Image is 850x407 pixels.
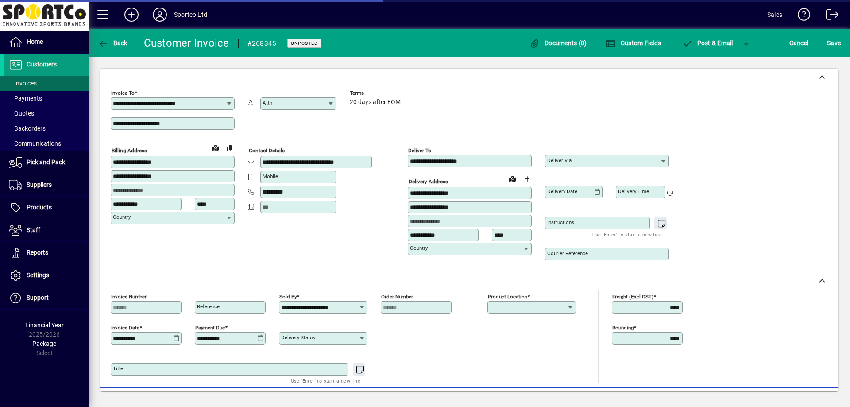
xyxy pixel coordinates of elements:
[4,151,89,174] a: Pick and Pack
[4,242,89,264] a: Reports
[4,121,89,136] a: Backorders
[9,80,37,87] span: Invoices
[27,249,48,256] span: Reports
[697,39,701,47] span: P
[263,173,278,179] mat-label: Mobile
[527,35,589,51] button: Documents (0)
[4,264,89,287] a: Settings
[612,325,634,331] mat-label: Rounding
[174,8,207,22] div: Sportco Ltd
[547,157,572,163] mat-label: Deliver via
[96,35,130,51] button: Back
[9,125,46,132] span: Backorders
[209,140,223,155] a: View on map
[4,174,89,196] a: Suppliers
[4,76,89,91] a: Invoices
[547,188,577,194] mat-label: Delivery date
[592,229,662,240] mat-hint: Use 'Enter' to start a new line
[113,214,131,220] mat-label: Country
[408,147,431,154] mat-label: Deliver To
[547,250,588,256] mat-label: Courier Reference
[27,294,49,301] span: Support
[787,35,811,51] button: Cancel
[547,219,574,225] mat-label: Instructions
[195,325,225,331] mat-label: Payment due
[27,271,49,279] span: Settings
[144,36,229,50] div: Customer Invoice
[279,294,297,300] mat-label: Sold by
[827,39,831,47] span: S
[223,141,237,155] button: Copy to Delivery address
[529,39,587,47] span: Documents (0)
[263,100,272,106] mat-label: Attn
[9,140,61,147] span: Communications
[682,39,733,47] span: ost & Email
[291,376,360,386] mat-hint: Use 'Enter' to start a new line
[618,188,649,194] mat-label: Delivery time
[111,90,135,96] mat-label: Invoice To
[197,303,220,310] mat-label: Reference
[4,136,89,151] a: Communications
[767,8,782,22] div: Sales
[350,99,401,106] span: 20 days after EOM
[25,322,64,329] span: Financial Year
[247,36,277,50] div: #268345
[612,294,653,300] mat-label: Freight (excl GST)
[9,95,42,102] span: Payments
[4,197,89,219] a: Products
[281,334,315,341] mat-label: Delivery status
[27,38,43,45] span: Home
[113,365,123,372] mat-label: Title
[350,90,403,96] span: Terms
[117,7,146,23] button: Add
[4,287,89,309] a: Support
[603,35,663,51] button: Custom Fields
[291,40,318,46] span: Unposted
[32,340,56,347] span: Package
[9,110,34,117] span: Quotes
[27,61,57,68] span: Customers
[410,245,428,251] mat-label: Country
[27,159,65,166] span: Pick and Pack
[825,35,843,51] button: Save
[111,325,139,331] mat-label: Invoice date
[677,35,738,51] button: Post & Email
[819,2,839,31] a: Logout
[789,36,809,50] span: Cancel
[827,36,841,50] span: ave
[4,106,89,121] a: Quotes
[27,204,52,211] span: Products
[4,91,89,106] a: Payments
[605,39,661,47] span: Custom Fields
[381,294,413,300] mat-label: Order number
[488,294,527,300] mat-label: Product location
[4,31,89,53] a: Home
[791,2,811,31] a: Knowledge Base
[27,226,40,233] span: Staff
[89,35,137,51] app-page-header-button: Back
[98,39,127,47] span: Back
[4,219,89,241] a: Staff
[146,7,174,23] button: Profile
[111,294,147,300] mat-label: Invoice number
[27,181,52,188] span: Suppliers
